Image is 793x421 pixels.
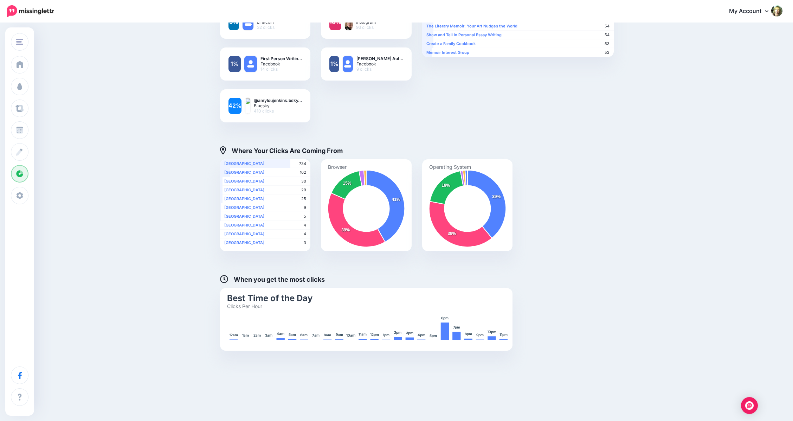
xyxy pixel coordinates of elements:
[356,56,403,61] b: [PERSON_NAME] Aut…
[605,41,610,46] span: 53
[356,66,403,72] span: 9 clicks
[224,187,264,192] b: [GEOGRAPHIC_DATA]
[257,25,302,30] span: 32 clicks
[356,25,403,30] span: 93 clicks
[224,179,264,184] b: [GEOGRAPHIC_DATA]
[605,50,610,55] span: 52
[605,32,610,38] span: 54
[605,24,610,29] span: 54
[224,231,264,236] b: [GEOGRAPHIC_DATA]
[329,56,339,72] a: 1%
[426,24,517,28] b: The Literary Memoir: Your Art Nudges the World
[260,56,302,61] b: First Person Writin…
[224,214,264,219] b: [GEOGRAPHIC_DATA]
[299,161,306,166] span: 734
[220,146,343,155] h4: Where Your Clicks Are Coming From
[260,66,302,72] span: 14 clicks
[16,39,23,45] img: menu.png
[224,161,264,166] b: [GEOGRAPHIC_DATA]
[244,56,257,72] img: user_default_image.png
[254,103,302,108] span: Bluesky
[304,223,306,228] span: 4
[227,293,313,303] text: Best Time of the Day
[254,108,302,114] span: 410 clicks
[228,98,241,114] a: 42%
[328,164,347,170] text: Browser
[224,223,264,228] b: [GEOGRAPHIC_DATA]
[301,196,306,202] span: 25
[228,56,241,72] a: 1%
[7,5,54,17] img: Missinglettr
[224,196,264,201] b: [GEOGRAPHIC_DATA]
[220,275,325,283] h4: When you get the most clicks
[304,205,306,210] span: 9
[429,164,471,170] text: Operating System
[304,214,306,219] span: 5
[426,50,469,55] b: Memoir Interest Group
[304,231,306,237] span: 4
[301,179,306,184] span: 30
[254,98,302,103] b: @amyloujenkins.bsky…
[741,397,758,414] div: Open Intercom Messenger
[260,61,302,66] span: Facebook
[301,187,306,193] span: 29
[722,3,782,20] a: My Account
[300,170,306,175] span: 102
[426,41,476,46] b: Create a Family Cookbook
[224,170,264,175] b: [GEOGRAPHIC_DATA]
[343,56,353,72] img: user_default_image.png
[227,303,262,309] text: Clicks Per Hour
[224,205,264,210] b: [GEOGRAPHIC_DATA]
[356,61,403,66] span: Facebook
[426,32,502,37] b: Show and Tell In Personal Essay Writing
[224,240,264,245] b: [GEOGRAPHIC_DATA]
[304,240,306,245] span: 3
